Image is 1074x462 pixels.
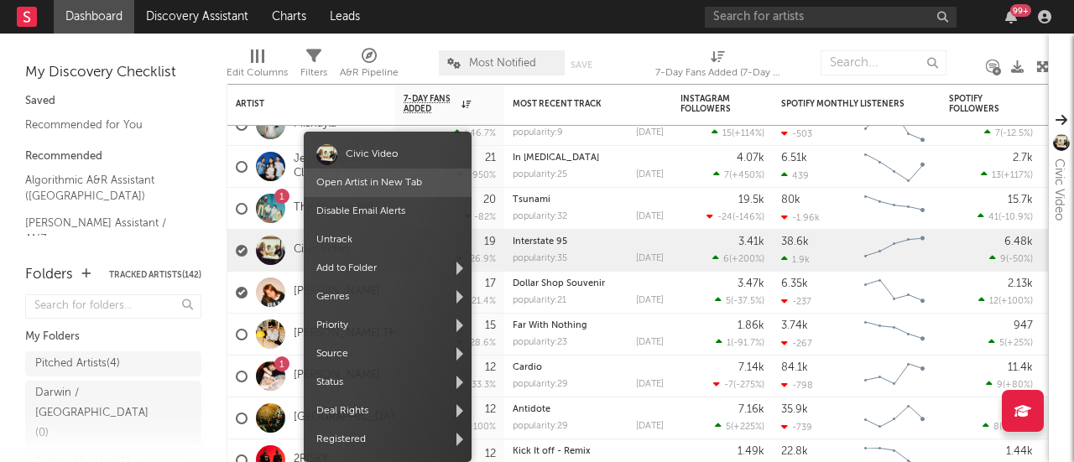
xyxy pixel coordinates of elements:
input: Search for folders... [25,294,201,319]
svg: Chart title [857,314,932,356]
div: -503 [781,128,812,139]
div: Dollar Shop Souvenir [513,279,664,288]
div: +21.4 % [456,295,496,306]
div: 3.74k [781,320,808,331]
div: 6.51k [781,153,807,164]
div: Interstate 95 [513,237,664,247]
div: +46.7 % [454,127,496,138]
input: Search... [821,50,946,75]
div: 35.9k [781,404,808,415]
span: Registered [304,425,472,454]
a: Interstate 95 [513,237,567,247]
div: -739 [781,422,812,433]
div: ( ) [715,421,764,432]
button: 99+ [1005,10,1017,23]
div: 947 [1014,320,1033,331]
span: 41 [988,213,998,222]
div: Folders [25,265,73,285]
div: 1.86k [738,320,764,331]
div: 3.47k [738,278,764,289]
div: Filters [300,42,327,91]
span: 1 [727,339,731,348]
span: -7 [724,381,733,390]
div: Recommended [25,147,201,167]
div: Civic Video [346,144,398,164]
svg: Chart title [857,146,932,188]
span: 9 [1000,255,1006,264]
a: Algorithmic A&R Assistant ([GEOGRAPHIC_DATA]) [25,171,185,205]
span: -91.7 % [733,339,762,348]
div: -82 % [465,211,496,222]
span: 8 [993,423,999,432]
div: Artist [236,99,362,109]
div: [DATE] [636,254,664,263]
svg: Chart title [857,272,932,314]
div: 6.35k [781,278,808,289]
div: 439 [781,170,809,181]
a: [GEOGRAPHIC_DATA] [294,411,407,425]
div: 21 [485,153,496,164]
span: 12 [989,297,998,306]
div: ( ) [984,127,1033,138]
div: Spotify Followers [949,94,1008,114]
div: [DATE] [636,380,664,389]
div: A&R Pipeline [340,42,399,91]
span: Genres [304,283,472,311]
span: +225 % [733,423,762,432]
div: 6.48k [1004,236,1033,247]
div: 2.13k [1008,278,1033,289]
div: ( ) [983,421,1033,432]
div: 22.8k [781,446,808,457]
span: -146 % [735,213,762,222]
div: My Folders [25,327,201,347]
div: [DATE] [636,422,664,431]
div: ( ) [978,211,1033,222]
div: popularity: 23 [513,338,567,347]
span: +25 % [1007,339,1030,348]
div: ( ) [715,295,764,306]
span: +117 % [1004,171,1030,180]
a: [PERSON_NAME] Assistant / ANZ [25,214,185,248]
a: Tsunami [513,195,550,205]
div: [DATE] [636,296,664,305]
div: 12 [485,362,496,373]
span: -10.9 % [1001,213,1030,222]
span: Deal Rights [304,397,472,425]
div: popularity: 29 [513,380,568,389]
div: [DATE] [636,128,664,138]
div: 11.4k [1008,362,1033,373]
div: popularity: 25 [513,170,567,179]
div: 1.49k [738,446,764,457]
div: popularity: 35 [513,254,567,263]
div: 19.5k [738,195,764,205]
a: Cardio [513,363,542,372]
div: ( ) [986,379,1033,390]
div: ( ) [706,211,764,222]
div: +950 % [456,169,496,180]
span: -37.5 % [733,297,762,306]
a: Dollar Shop Souvenir [513,279,605,288]
div: Most Recent Track [513,99,639,109]
div: My Discovery Checklist [25,63,201,83]
div: 80k [781,195,800,205]
svg: Chart title [857,397,932,439]
span: +450 % [732,171,762,180]
span: 5 [726,297,731,306]
div: ( ) [981,169,1033,180]
div: -798 [781,380,813,391]
div: Kick It off - Remix [513,447,664,456]
div: [DATE] [636,212,664,221]
div: 1.9k [781,254,810,265]
a: [PERSON_NAME] [294,369,380,383]
a: In [MEDICAL_DATA] [513,153,599,163]
div: Antidote [513,405,664,414]
div: ( ) [713,379,764,390]
svg: Chart title [857,356,932,397]
span: -24 [717,213,733,222]
input: Search for artists [705,7,957,28]
span: 5 [999,339,1004,348]
div: Edit Columns [227,42,288,91]
div: -26.9 % [456,253,496,264]
div: 15 [485,320,496,331]
div: -1.96k [781,212,820,223]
